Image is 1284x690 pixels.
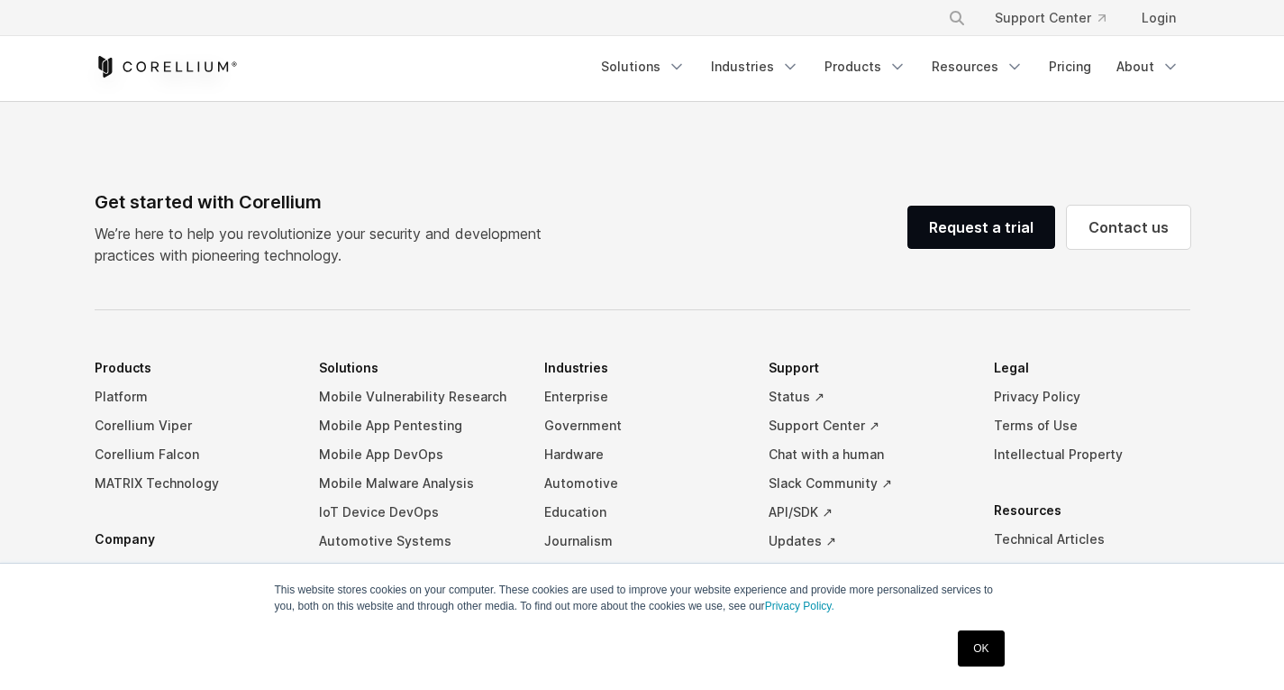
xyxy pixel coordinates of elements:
a: Automotive [544,469,741,498]
a: Hardware [544,440,741,469]
a: Corellium Falcon [95,440,291,469]
a: MATRIX Technology [95,469,291,498]
a: Resources [921,51,1034,83]
a: Mobile Vulnerability Research [319,382,515,411]
a: Journalism [544,527,741,556]
button: Search [941,2,973,34]
a: Privacy Policy. [765,600,834,612]
a: Corellium Viper [95,411,291,440]
a: Updates ↗ [769,527,965,556]
a: Government [544,411,741,440]
a: Support Center [980,2,1120,34]
a: Platform [95,382,291,411]
div: Navigation Menu [590,51,1190,83]
a: Industries [700,51,810,83]
a: Solutions [590,51,697,83]
a: Mobile App Pentesting [319,411,515,440]
a: Support Center ↗ [769,411,965,440]
a: Privacy Policy [994,382,1190,411]
a: IoT Device DevOps [319,498,515,527]
a: Status ↗ [769,382,965,411]
a: About [95,554,291,583]
a: Login [1127,2,1190,34]
a: Enterprise [544,382,741,411]
a: Pricing [1038,51,1102,83]
a: Request a trial [907,206,1055,249]
a: Technical Articles [994,525,1190,554]
a: Products [814,51,917,83]
a: Contact us [1067,206,1190,249]
a: Corellium Home [95,56,238,78]
p: We’re here to help you revolutionize your security and development practices with pioneering tech... [95,223,556,266]
a: Mobile App DevOps [319,440,515,469]
div: Navigation Menu [926,2,1190,34]
a: Webinars & Events [994,554,1190,583]
a: API/SDK ↗ [769,498,965,527]
a: About [1106,51,1190,83]
a: Mobile Malware Analysis [319,469,515,498]
a: Education [544,498,741,527]
a: Automotive Systems [319,527,515,556]
a: Chat with a human [769,440,965,469]
a: OK [958,630,1004,667]
a: Intellectual Property [994,440,1190,469]
div: Get started with Corellium [95,189,556,216]
a: Slack Community ↗ [769,469,965,498]
a: Terms of Use [994,411,1190,440]
p: This website stores cookies on your computer. These cookies are used to improve your website expe... [275,582,1010,614]
a: Arm Virtual Hardware ↗ [319,556,515,584]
